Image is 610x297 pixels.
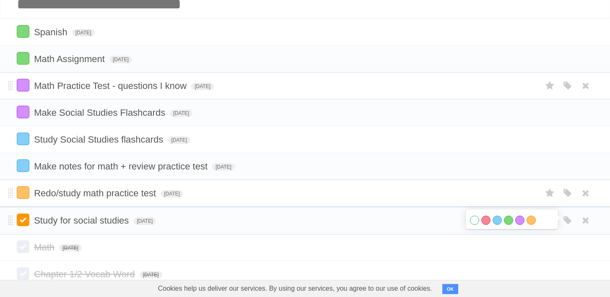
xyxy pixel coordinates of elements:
span: Make notes for math + review practice test [34,161,210,172]
label: Done [17,79,29,91]
span: [DATE] [161,190,183,198]
label: Orange [527,216,536,225]
span: [DATE] [72,29,95,36]
span: Math Assignment [34,54,107,64]
label: Purple [515,216,524,225]
label: Done [17,267,29,280]
span: Math Practice Test - questions I know [34,81,189,91]
span: Math [34,242,57,253]
span: [DATE] [191,83,214,90]
label: Done [17,186,29,199]
label: Done [17,52,29,65]
label: Done [17,25,29,38]
label: Red [481,216,491,225]
label: Done [17,133,29,145]
span: [DATE] [109,56,132,63]
label: Done [17,214,29,226]
label: Done [17,106,29,118]
span: Study for social studies [34,215,131,226]
span: Chapter 1/2 Vocab Word [34,269,137,279]
span: [DATE] [140,271,162,279]
label: White [470,216,479,225]
label: Star task [542,79,558,93]
label: Done [17,159,29,172]
span: Spanish [34,27,70,37]
span: [DATE] [212,163,235,171]
span: [DATE] [168,136,190,144]
label: Blue [493,216,502,225]
span: Study Social Studies flashcards [34,134,165,145]
span: Cookies help us deliver our services. By using our services, you agree to our use of cookies. [150,280,441,297]
span: [DATE] [170,109,192,117]
span: Redo/study math practice test [34,188,158,198]
span: [DATE] [59,244,82,252]
span: Make Social Studies Flashcards [34,107,167,118]
button: OK [442,284,459,294]
label: Green [504,216,513,225]
label: Star task [542,186,558,200]
label: Done [17,240,29,253]
span: [DATE] [133,217,156,225]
